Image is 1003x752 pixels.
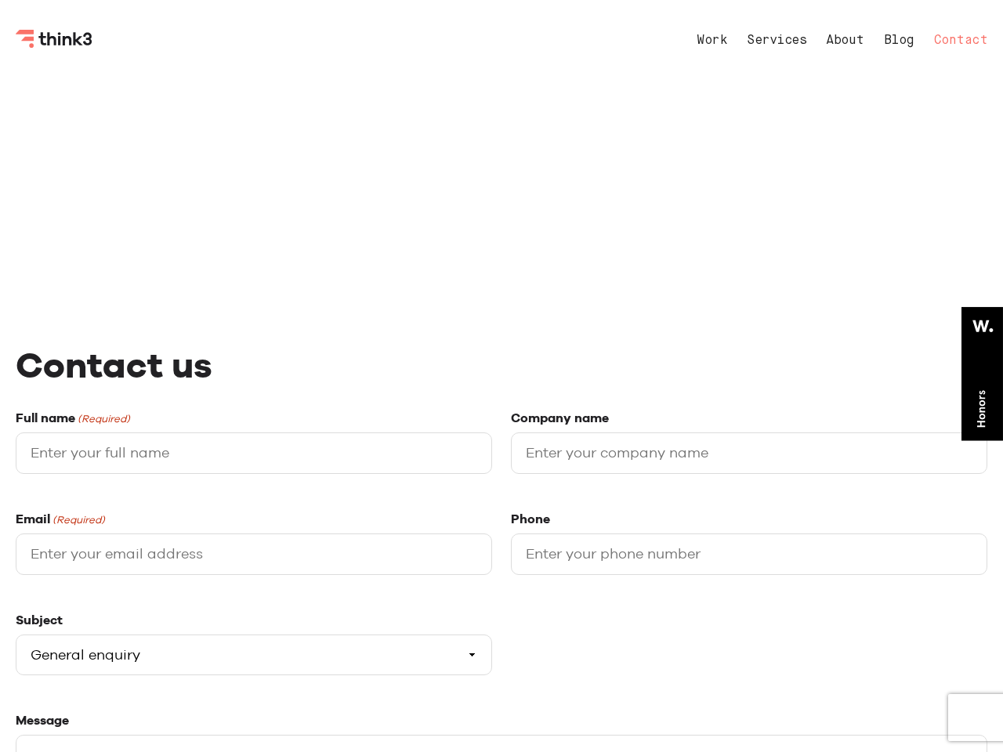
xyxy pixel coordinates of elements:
[16,432,492,474] input: Enter your full name
[884,34,914,47] a: Blog
[16,533,492,575] input: Enter your email address
[16,713,69,728] label: Message
[511,410,609,426] label: Company name
[934,34,988,47] a: Contact
[747,34,806,47] a: Services
[77,413,131,425] span: (Required)
[16,613,63,628] label: Subject
[511,512,550,527] label: Phone
[826,34,864,47] a: About
[511,533,987,575] input: Enter your phone number
[16,36,94,51] a: Think3 Logo
[52,514,106,526] span: (Required)
[511,432,987,474] input: Enter your company name
[697,34,727,47] a: Work
[16,410,130,426] label: Full name
[16,512,105,527] label: Email
[16,342,987,388] h2: Contact us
